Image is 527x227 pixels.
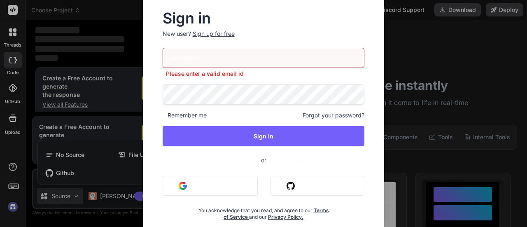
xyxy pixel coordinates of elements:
[163,70,365,78] p: Please enter a valid email id
[163,176,258,196] button: Sign in with Google
[163,30,365,48] p: New user?
[163,126,365,146] button: Sign In
[196,202,331,220] div: You acknowledge that you read, and agree to our and our
[303,111,364,119] span: Forgot your password?
[268,214,303,220] a: Privacy Policy.
[270,176,364,196] button: Sign in with Github
[224,207,329,220] a: Terms of Service
[287,182,295,190] img: github
[163,111,207,119] span: Remember me
[228,150,299,170] span: or
[179,182,187,190] img: google
[193,30,235,38] div: Sign up for free
[163,48,365,68] input: Login or Email
[163,12,365,25] h2: Sign in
